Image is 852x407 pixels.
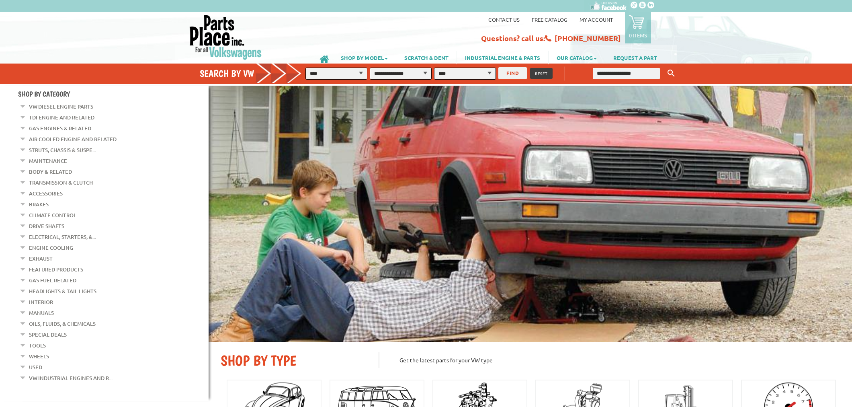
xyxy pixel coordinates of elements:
[498,67,527,79] button: FIND
[29,156,67,166] a: Maintenance
[29,166,72,177] a: Body & Related
[396,51,457,64] a: SCRATCH & DENT
[29,275,76,286] a: Gas Fuel Related
[29,373,113,383] a: VW Industrial Engines and R...
[665,67,677,80] button: Keyword Search
[549,51,605,64] a: OUR CATALOG
[580,16,613,23] a: My Account
[488,16,520,23] a: Contact us
[29,286,96,296] a: Headlights & Tail Lights
[532,16,567,23] a: Free Catalog
[29,145,96,155] a: Struts, Chassis & Suspe...
[29,297,53,307] a: Interior
[29,210,76,220] a: Climate Control
[29,362,42,372] a: Used
[29,243,73,253] a: Engine Cooling
[29,101,93,112] a: VW Diesel Engine Parts
[333,51,396,64] a: SHOP BY MODEL
[221,352,367,369] h2: SHOP BY TYPE
[29,112,94,123] a: TDI Engine and Related
[29,199,49,210] a: Brakes
[29,319,96,329] a: Oils, Fluids, & Chemicals
[379,352,840,368] p: Get the latest parts for your VW type
[189,14,262,60] img: Parts Place Inc!
[625,12,651,43] a: 0 items
[29,253,53,264] a: Exhaust
[29,340,46,351] a: Tools
[18,90,209,98] h4: Shop By Category
[29,351,49,362] a: Wheels
[209,86,852,342] img: First slide [900x500]
[29,308,54,318] a: Manuals
[29,134,117,144] a: Air Cooled Engine and Related
[29,329,67,340] a: Special Deals
[29,123,91,134] a: Gas Engines & Related
[29,188,63,199] a: Accessories
[629,32,647,39] p: 0 items
[29,264,83,275] a: Featured Products
[29,177,93,188] a: Transmission & Clutch
[457,51,548,64] a: INDUSTRIAL ENGINE & PARTS
[29,232,96,242] a: Electrical, Starters, &...
[605,51,665,64] a: REQUEST A PART
[530,68,553,79] button: RESET
[535,70,548,76] span: RESET
[29,221,64,231] a: Drive Shafts
[200,68,310,79] h4: Search by VW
